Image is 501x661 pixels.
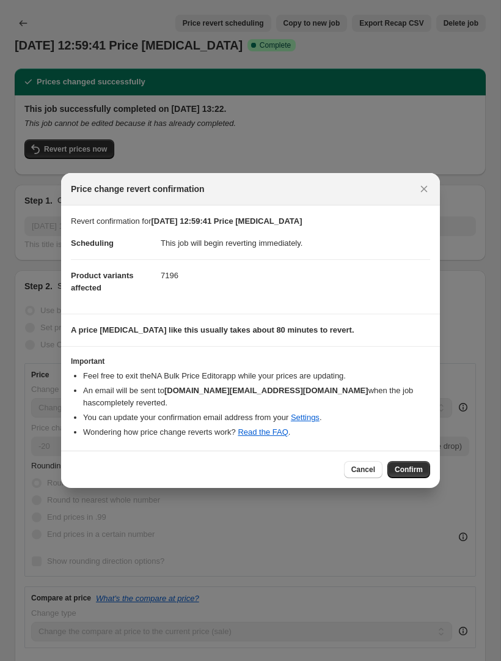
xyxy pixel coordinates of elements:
b: [DATE] 12:59:41 Price [MEDICAL_DATA] [152,216,302,226]
span: Confirm [395,465,423,475]
span: Price change revert confirmation [71,183,205,195]
a: Settings [291,413,320,422]
b: A price [MEDICAL_DATA] like this usually takes about 80 minutes to revert. [71,325,354,334]
span: Scheduling [71,238,114,248]
li: Wondering how price change reverts work? . [83,426,430,438]
button: Cancel [344,461,382,478]
dd: 7196 [161,259,430,292]
li: An email will be sent to when the job has completely reverted . [83,385,430,409]
dd: This job will begin reverting immediately. [161,227,430,259]
p: Revert confirmation for [71,215,430,227]
span: Product variants affected [71,271,134,292]
h3: Important [71,356,430,366]
li: You can update your confirmation email address from your . [83,412,430,424]
button: Confirm [387,461,430,478]
li: Feel free to exit the NA Bulk Price Editor app while your prices are updating. [83,370,430,382]
a: Read the FAQ [238,427,288,437]
span: Cancel [351,465,375,475]
b: [DOMAIN_NAME][EMAIL_ADDRESS][DOMAIN_NAME] [164,386,368,395]
button: Close [415,180,433,198]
